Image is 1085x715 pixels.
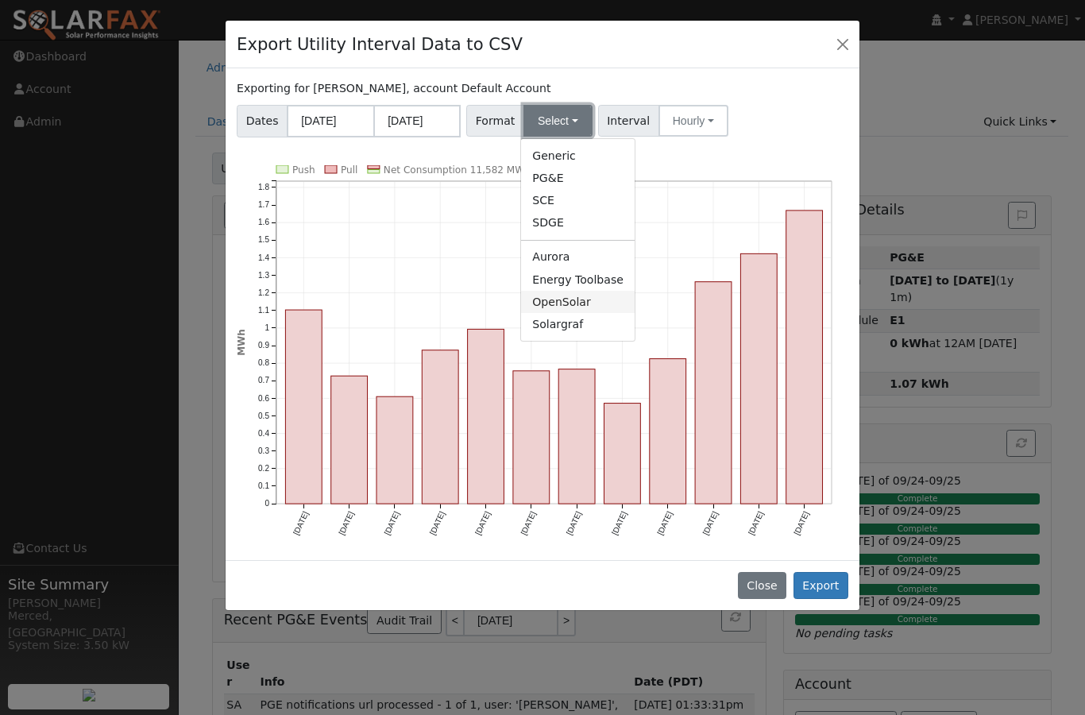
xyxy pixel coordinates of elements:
[521,246,635,269] a: Aurora
[523,105,593,137] button: Select
[258,464,269,473] text: 0.2
[258,341,269,350] text: 0.9
[656,510,674,536] text: [DATE]
[376,396,413,504] rect: onclick=""
[521,212,635,234] a: SDGE
[258,377,269,385] text: 0.7
[832,33,854,55] button: Close
[258,200,269,209] text: 1.7
[258,288,269,297] text: 1.2
[258,253,269,261] text: 1.4
[521,313,635,335] a: Solargraf
[384,164,531,176] text: Net Consumption 11,582 MWh
[265,323,270,332] text: 1
[258,394,269,403] text: 0.6
[521,291,635,313] a: OpenSolar
[265,500,270,508] text: 0
[521,167,635,189] a: PG&E
[423,350,459,504] rect: onclick=""
[237,105,288,137] span: Dates
[650,359,686,504] rect: onclick=""
[258,218,269,226] text: 1.6
[696,282,732,504] rect: onclick=""
[521,190,635,212] a: SCE
[611,510,629,536] text: [DATE]
[519,510,538,536] text: [DATE]
[258,235,269,244] text: 1.5
[521,145,635,167] a: Generic
[793,510,811,536] text: [DATE]
[793,572,848,599] button: Export
[338,510,356,536] text: [DATE]
[292,164,315,176] text: Push
[286,310,322,504] rect: onclick=""
[258,446,269,455] text: 0.3
[237,32,523,57] h4: Export Utility Interval Data to CSV
[741,253,778,504] rect: onclick=""
[258,183,269,191] text: 1.8
[738,572,786,599] button: Close
[787,211,824,504] rect: onclick=""
[513,371,550,504] rect: onclick=""
[341,164,357,176] text: Pull
[468,329,504,504] rect: onclick=""
[521,269,635,291] a: Energy Toolbase
[604,404,641,504] rect: onclick=""
[258,271,269,280] text: 1.3
[559,369,596,504] rect: onclick=""
[747,510,766,536] text: [DATE]
[466,105,524,137] span: Format
[258,429,269,438] text: 0.4
[474,510,492,536] text: [DATE]
[383,510,401,536] text: [DATE]
[565,510,583,536] text: [DATE]
[237,80,550,97] label: Exporting for [PERSON_NAME], account Default Account
[292,510,310,536] text: [DATE]
[331,376,368,504] rect: onclick=""
[258,306,269,315] text: 1.1
[428,510,446,536] text: [DATE]
[236,329,247,356] text: MWh
[658,105,728,137] button: Hourly
[258,412,269,420] text: 0.5
[598,105,659,137] span: Interval
[701,510,720,536] text: [DATE]
[258,481,269,490] text: 0.1
[258,358,269,367] text: 0.8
